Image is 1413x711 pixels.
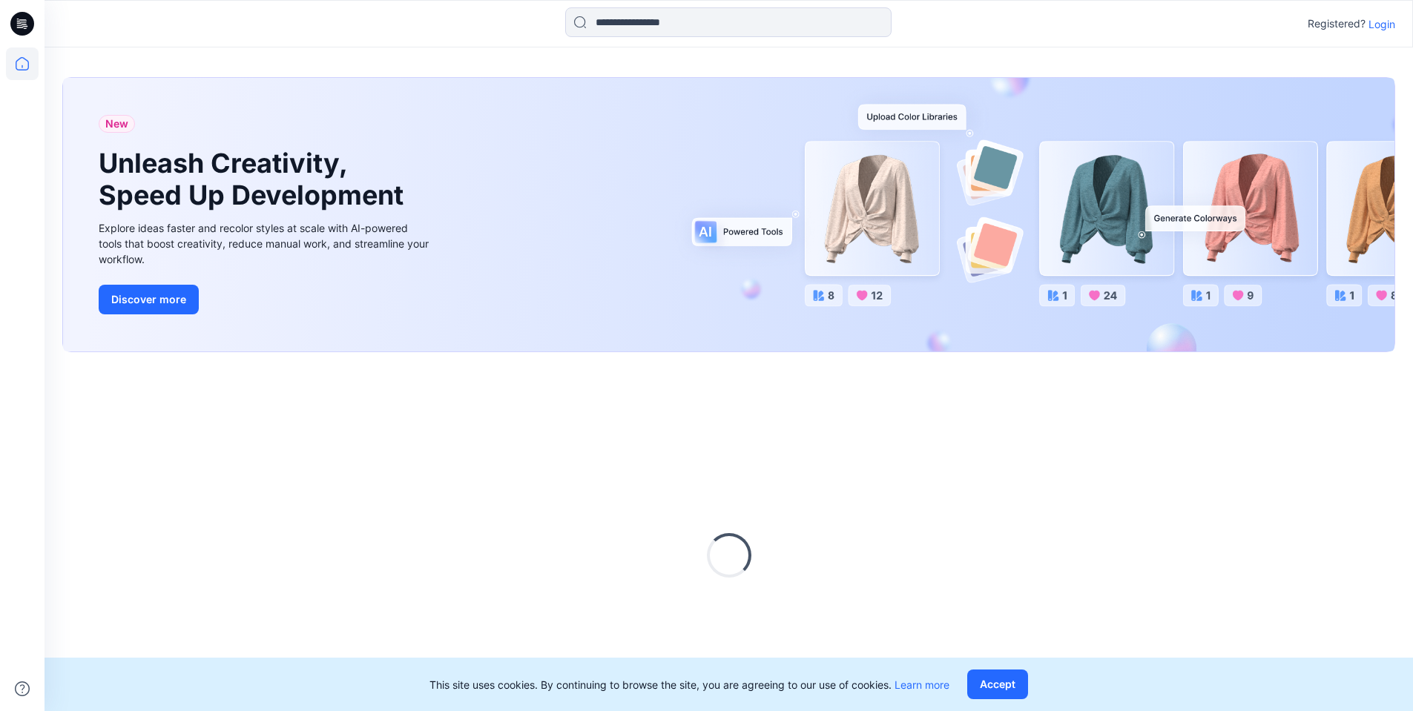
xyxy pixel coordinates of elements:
h1: Unleash Creativity, Speed Up Development [99,148,410,211]
a: Discover more [99,285,432,314]
a: Learn more [895,678,949,691]
p: This site uses cookies. By continuing to browse the site, you are agreeing to our use of cookies. [429,677,949,692]
p: Registered? [1308,15,1366,33]
span: New [105,115,128,133]
div: Explore ideas faster and recolor styles at scale with AI-powered tools that boost creativity, red... [99,220,432,267]
p: Login [1368,16,1395,32]
button: Discover more [99,285,199,314]
button: Accept [967,669,1028,699]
